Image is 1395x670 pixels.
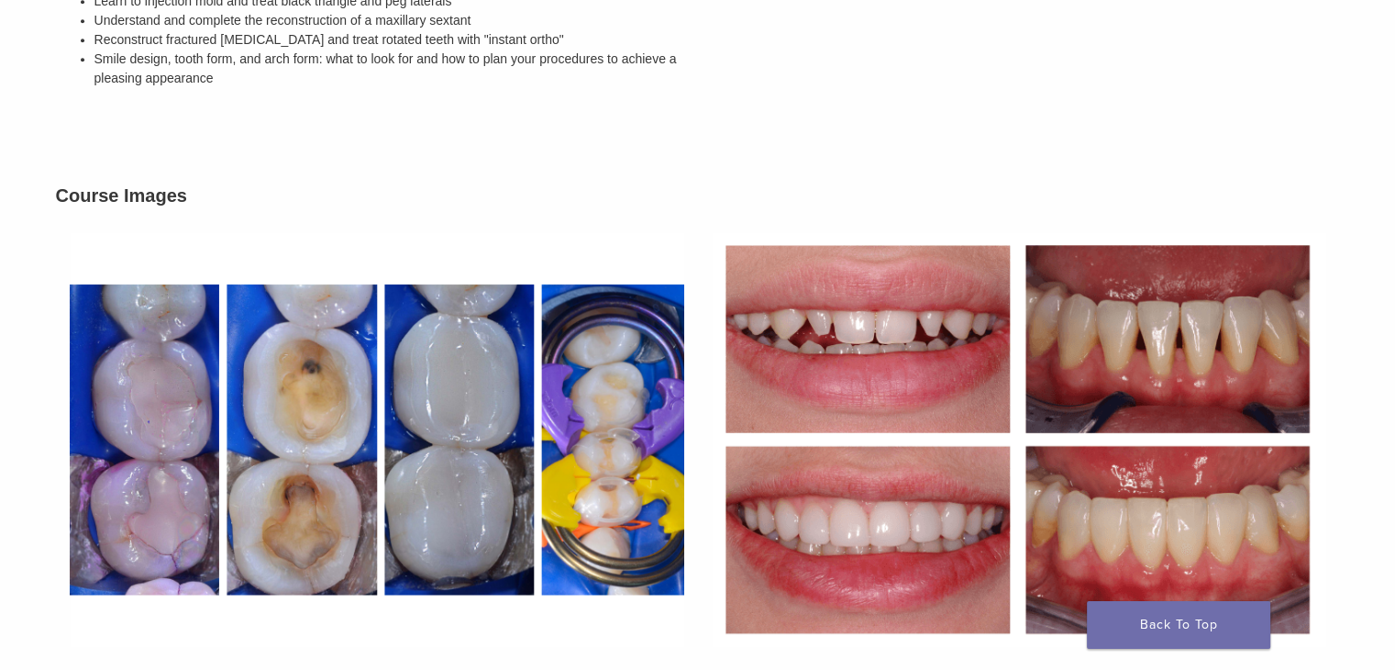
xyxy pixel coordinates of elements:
li: Understand and complete the reconstruction of a maxillary sextant [94,11,684,30]
h3: Course Images [56,182,1340,209]
a: Back To Top [1087,601,1270,649]
li: Smile design, tooth form, and arch form: what to look for and how to plan your procedures to achi... [94,50,684,88]
li: Reconstruct fractured [MEDICAL_DATA] and treat rotated teeth with "instant ortho" [94,30,684,50]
